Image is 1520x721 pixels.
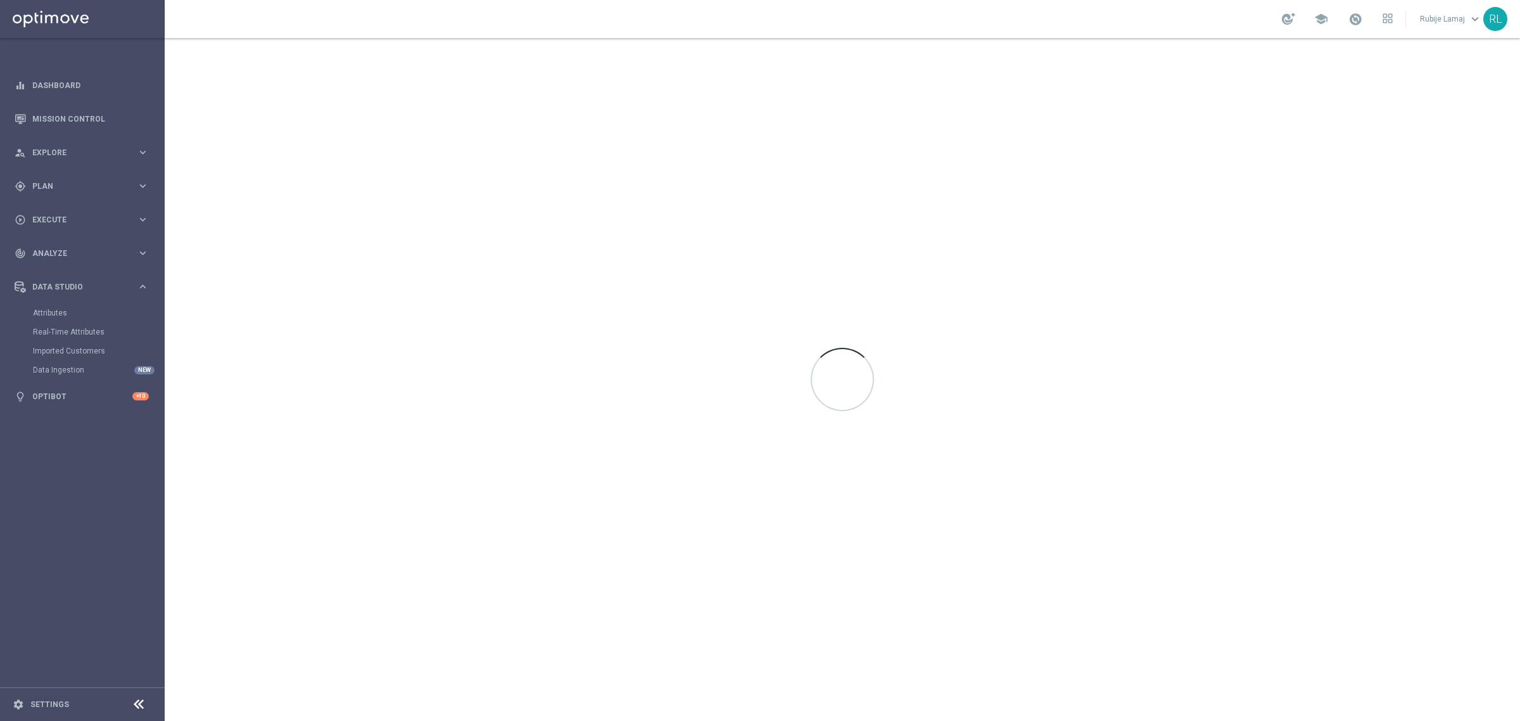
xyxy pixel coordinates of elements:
[14,80,149,91] button: equalizer Dashboard
[32,68,149,102] a: Dashboard
[32,149,137,156] span: Explore
[14,181,149,191] button: gps_fixed Plan keyboard_arrow_right
[33,360,163,380] div: Data Ingestion
[33,322,163,341] div: Real-Time Attributes
[15,248,26,259] i: track_changes
[15,147,137,158] div: Explore
[15,214,137,226] div: Execute
[15,248,137,259] div: Analyze
[32,283,137,291] span: Data Studio
[15,68,149,102] div: Dashboard
[14,148,149,158] button: person_search Explore keyboard_arrow_right
[15,147,26,158] i: person_search
[15,380,149,413] div: Optibot
[33,303,163,322] div: Attributes
[32,250,137,257] span: Analyze
[14,248,149,258] button: track_changes Analyze keyboard_arrow_right
[33,346,132,356] a: Imported Customers
[1483,7,1507,31] div: RL
[15,281,137,293] div: Data Studio
[14,114,149,124] button: Mission Control
[15,102,149,136] div: Mission Control
[33,327,132,337] a: Real-Time Attributes
[32,102,149,136] a: Mission Control
[32,216,137,224] span: Execute
[14,282,149,292] button: Data Studio keyboard_arrow_right
[1419,10,1483,29] a: Rubije Lamajkeyboard_arrow_down
[1314,12,1328,26] span: school
[30,701,69,708] a: Settings
[14,215,149,225] button: play_circle_outline Execute keyboard_arrow_right
[32,380,132,413] a: Optibot
[137,214,149,226] i: keyboard_arrow_right
[132,392,149,400] div: +10
[13,699,24,710] i: settings
[15,181,137,192] div: Plan
[134,366,155,374] div: NEW
[137,146,149,158] i: keyboard_arrow_right
[1468,12,1482,26] span: keyboard_arrow_down
[137,247,149,259] i: keyboard_arrow_right
[15,181,26,192] i: gps_fixed
[33,365,132,375] a: Data Ingestion
[33,341,163,360] div: Imported Customers
[15,214,26,226] i: play_circle_outline
[137,180,149,192] i: keyboard_arrow_right
[14,392,149,402] button: lightbulb Optibot +10
[33,308,132,318] a: Attributes
[15,80,26,91] i: equalizer
[137,281,149,293] i: keyboard_arrow_right
[15,391,26,402] i: lightbulb
[32,182,137,190] span: Plan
